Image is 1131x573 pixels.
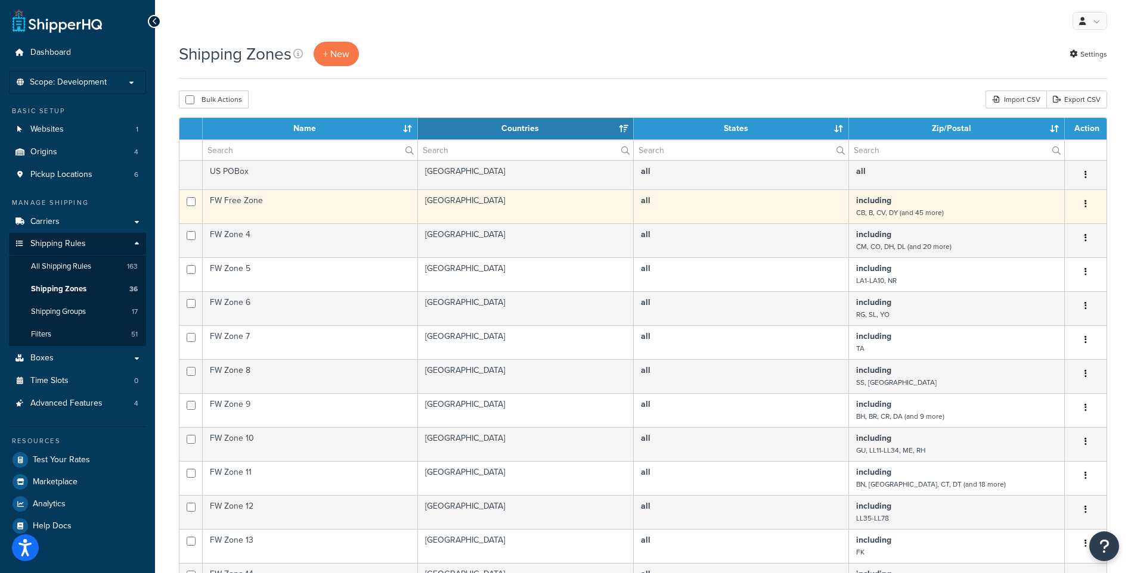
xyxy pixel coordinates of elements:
li: Shipping Zones [9,278,146,300]
span: Help Docs [33,521,72,531]
span: All Shipping Rules [31,261,91,272]
td: [GEOGRAPHIC_DATA] [418,529,634,563]
div: Basic Setup [9,106,146,116]
small: BN, [GEOGRAPHIC_DATA], CT, DT (and 18 more) [856,479,1006,490]
b: including [856,194,891,207]
input: Search [203,140,417,160]
b: including [856,330,891,342]
span: 0 [134,376,138,386]
span: 51 [131,329,138,340]
b: all [641,228,650,241]
th: Name: activate to sort column ascending [203,118,418,139]
b: all [641,330,650,342]
th: Zip/Postal: activate to sort column ascending [849,118,1065,139]
span: Boxes [30,353,54,363]
b: all [641,398,650,410]
span: + New [323,47,349,61]
small: GU, LL11-LL34, ME, RH [856,445,925,456]
small: FK [856,547,864,558]
span: Shipping Rules [30,239,86,249]
a: Shipping Zones 36 [9,278,146,300]
a: Advanced Features 4 [9,393,146,415]
a: Help Docs [9,515,146,537]
span: Pickup Locations [30,170,92,180]
a: Settings [1070,46,1107,63]
a: Time Slots 0 [9,370,146,392]
button: Bulk Actions [179,91,249,108]
span: 163 [127,261,138,272]
span: Shipping Groups [31,307,86,317]
a: Analytics [9,493,146,515]
span: Time Slots [30,376,69,386]
td: [GEOGRAPHIC_DATA] [418,461,634,495]
td: [GEOGRAPHIC_DATA] [418,495,634,529]
span: Marketplace [33,477,78,487]
small: RG, SL, YO [856,309,890,320]
span: Filters [31,329,51,340]
td: FW Zone 12 [203,495,418,529]
span: 36 [129,284,138,294]
b: including [856,296,891,309]
a: Dashboard [9,42,146,64]
b: including [856,534,891,546]
td: [GEOGRAPHIC_DATA] [418,257,634,291]
td: [GEOGRAPHIC_DATA] [418,160,634,189]
b: all [641,194,650,207]
b: including [856,228,891,241]
h1: Shipping Zones [179,42,292,66]
a: Carriers [9,211,146,233]
div: Resources [9,436,146,446]
span: Websites [30,124,64,135]
td: FW Zone 10 [203,427,418,461]
td: FW Zone 4 [203,223,418,257]
small: BH, BR, CR, DA (and 9 more) [856,411,944,422]
li: Origins [9,141,146,163]
td: [GEOGRAPHIC_DATA] [418,325,634,359]
button: Open Resource Center [1089,531,1119,561]
td: FW Free Zone [203,189,418,223]
td: FW Zone 11 [203,461,418,495]
li: Shipping Rules [9,233,146,346]
span: Origins [30,147,57,157]
td: FW Zone 6 [203,291,418,325]
a: Boxes [9,347,146,369]
small: LA1-LA10, NR [856,275,897,286]
span: 1 [136,124,138,135]
a: Shipping Rules [9,233,146,255]
td: FW Zone 13 [203,529,418,563]
b: including [856,364,891,376]
li: Advanced Features [9,393,146,415]
b: including [856,262,891,275]
td: FW Zone 9 [203,393,418,427]
a: All Shipping Rules 163 [9,256,146,278]
span: 4 [134,147,138,157]
b: all [641,500,650,512]
small: SS, [GEOGRAPHIC_DATA] [856,377,937,388]
th: States: activate to sort column ascending [634,118,849,139]
span: 6 [134,170,138,180]
small: CB, B, CV, DY (and 45 more) [856,207,944,218]
div: Import CSV [986,91,1046,108]
li: Websites [9,119,146,141]
span: Test Your Rates [33,455,90,465]
b: all [641,262,650,275]
td: FW Zone 7 [203,325,418,359]
a: Origins 4 [9,141,146,163]
span: Carriers [30,217,60,227]
small: CM, CO, DH, DL (and 20 more) [856,241,952,252]
input: Search [849,140,1064,160]
a: Export CSV [1046,91,1107,108]
b: all [641,432,650,444]
b: including [856,432,891,444]
li: Pickup Locations [9,164,146,186]
b: all [641,534,650,546]
li: All Shipping Rules [9,256,146,278]
input: Search [634,140,848,160]
a: Test Your Rates [9,449,146,471]
a: + New [314,42,359,66]
small: TA [856,343,864,354]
